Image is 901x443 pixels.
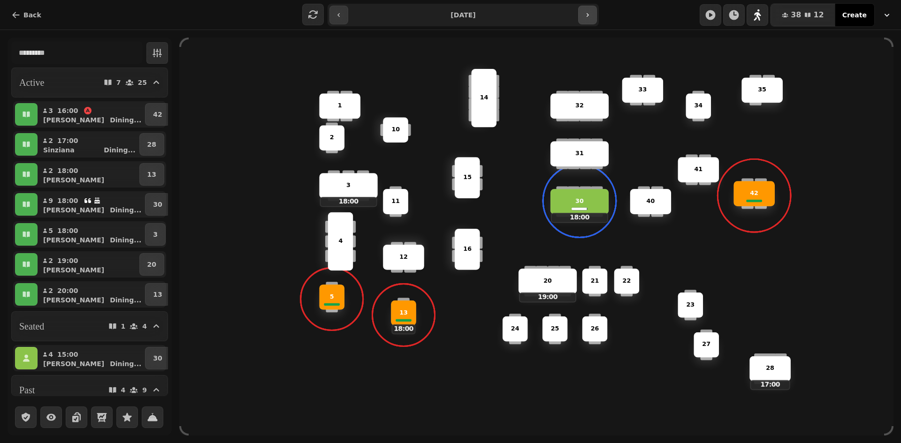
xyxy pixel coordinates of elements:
button: 30 [145,193,170,216]
p: 42 [153,110,162,119]
p: [PERSON_NAME] [43,205,104,215]
button: 13 [139,163,164,186]
p: 3 [346,181,351,190]
p: [PERSON_NAME] [43,295,104,305]
button: 42 [145,103,170,126]
p: 33 [639,85,647,94]
button: 20 [139,253,164,276]
p: 17:00 [57,136,78,145]
p: 20:00 [57,286,78,295]
p: 25 [138,79,147,86]
h2: Past [19,383,35,397]
p: 3 [153,230,158,239]
p: 18:00 [392,325,415,333]
p: 15 [463,173,472,182]
p: 31 [575,149,584,158]
p: 1 [338,101,342,110]
p: Sinziana [43,145,75,155]
button: 217:00SinzianaDining... [39,133,137,156]
button: Back [4,6,49,24]
button: 518:00[PERSON_NAME]Dining... [39,223,143,246]
p: [PERSON_NAME] [43,115,104,125]
p: 15:00 [57,350,78,359]
p: 2 [48,136,53,145]
button: 13 [145,283,170,306]
p: 16 [463,245,472,254]
span: Back [23,12,41,18]
button: 3 [145,223,166,246]
p: 27 [702,340,710,349]
p: 30 [575,197,584,206]
p: 18:00 [321,197,376,206]
p: 10 [391,125,400,134]
p: 28 [766,364,774,373]
span: 38 [791,11,801,19]
p: 2 [48,286,53,295]
button: 918:00[PERSON_NAME]Dining... [39,193,143,216]
p: 4 [48,350,53,359]
span: 12 [813,11,824,19]
p: 32 [575,101,584,110]
p: 4 [142,323,147,330]
p: 13 [147,170,156,179]
p: 4 [338,237,343,246]
p: [PERSON_NAME] [43,265,104,275]
p: 3 [48,106,53,115]
p: 21 [591,277,599,285]
p: 28 [147,140,156,149]
button: Active725 [11,68,168,98]
button: 220:00[PERSON_NAME]Dining... [39,283,143,306]
p: 25 [551,324,559,333]
p: 12 [399,253,408,262]
p: 18:00 [57,166,78,175]
p: 17:00 [751,381,789,389]
p: 34 [694,101,702,110]
p: 13 [399,308,408,317]
p: Dining ... [110,205,141,215]
p: 19:00 [520,293,576,301]
p: 18:00 [57,226,78,235]
p: Dining ... [110,235,141,245]
p: 11 [391,197,400,206]
p: 2 [330,133,334,142]
p: 30 [153,200,162,209]
p: 35 [758,85,766,94]
button: 28 [139,133,164,156]
p: Dining ... [104,145,135,155]
button: Create [835,4,874,26]
span: Create [842,12,867,18]
button: 3812 [771,4,835,26]
p: 18:00 [552,213,608,222]
p: Dining ... [110,359,141,368]
p: 41 [694,165,702,174]
p: 26 [591,324,599,333]
p: 20 [543,277,552,285]
p: 13 [153,290,162,299]
p: 30 [153,353,162,363]
p: [PERSON_NAME] [43,359,104,368]
p: 40 [647,197,655,206]
p: 4 [121,387,126,393]
p: 19:00 [57,256,78,265]
button: 316:00[PERSON_NAME]Dining... [39,103,143,126]
p: [PERSON_NAME] [43,175,104,185]
button: Past49 [11,375,168,405]
p: 20 [147,260,156,269]
p: 9 [142,387,147,393]
p: 7 [116,79,121,86]
p: 2 [48,166,53,175]
p: Dining ... [110,115,141,125]
button: 30 [145,347,170,369]
p: [PERSON_NAME] [43,235,104,245]
p: 23 [686,300,695,309]
p: 9 [48,196,53,205]
p: Dining ... [110,295,141,305]
p: 42 [750,189,758,198]
p: 5 [330,293,334,301]
p: 1 [121,323,126,330]
h2: Active [19,76,44,89]
h2: Seated [19,320,44,333]
button: 218:00[PERSON_NAME] [39,163,137,186]
p: 2 [48,256,53,265]
p: 16:00 [57,106,78,115]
